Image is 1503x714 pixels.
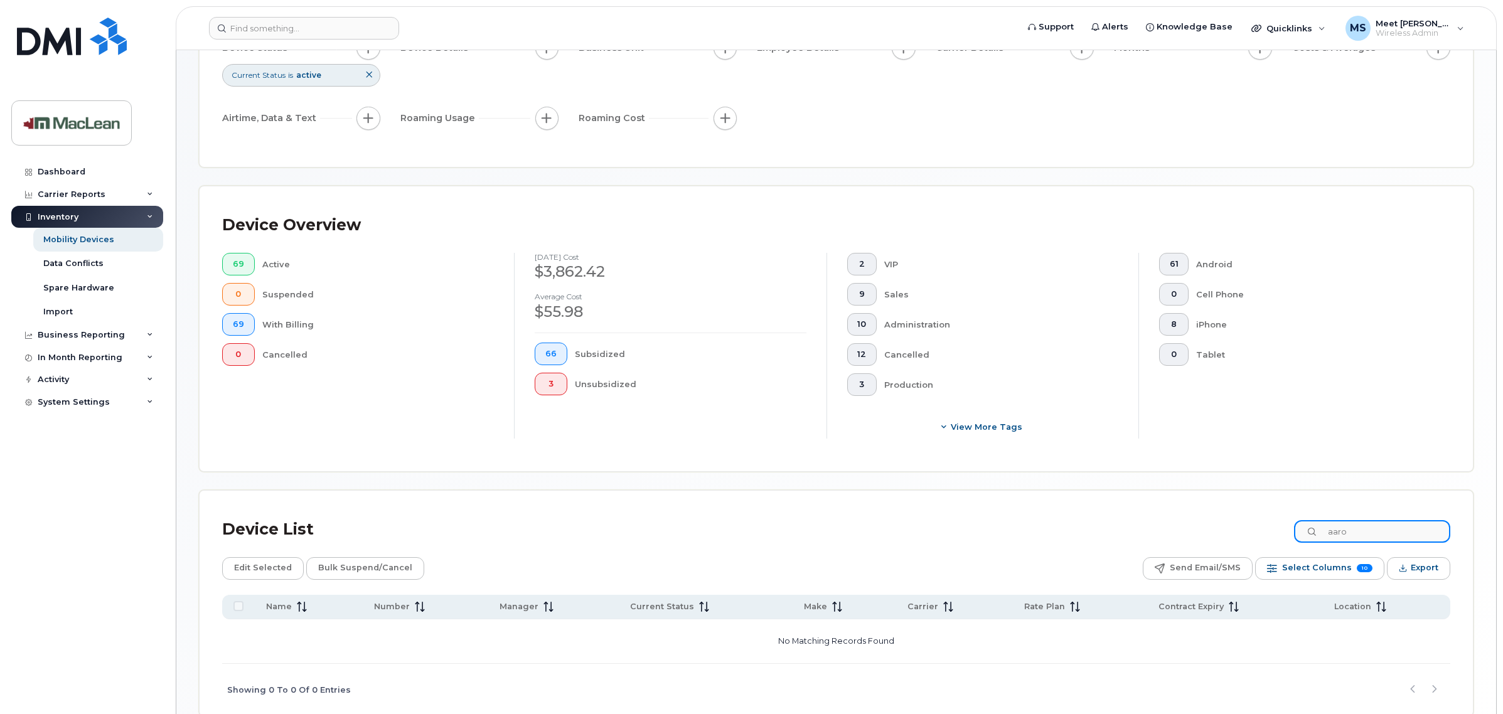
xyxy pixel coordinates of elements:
span: Make [804,601,827,612]
button: 66 [535,343,567,365]
span: 10 [1357,564,1372,572]
button: 10 [847,313,877,336]
div: Administration [884,313,1118,336]
span: 0 [1170,349,1179,360]
span: Carrier [907,601,938,612]
span: Meet [PERSON_NAME] [1376,18,1451,28]
input: Search Device List ... [1294,520,1450,543]
span: 3 [857,380,866,390]
button: 2 [847,253,877,275]
span: Support [1039,21,1074,33]
button: 0 [222,283,255,306]
div: Device Overview [222,209,361,242]
button: Export [1387,557,1450,580]
button: View more tags [847,416,1118,439]
div: iPhone [1196,313,1430,336]
span: Rate Plan [1024,601,1065,612]
div: Android [1196,253,1430,275]
h4: [DATE] cost [535,253,806,261]
div: $55.98 [535,301,806,322]
div: Production [884,373,1118,396]
button: 69 [222,313,255,336]
span: Name [266,601,292,612]
span: Showing 0 To 0 Of 0 Entries [227,681,351,700]
button: 61 [1159,253,1189,275]
button: 0 [1159,283,1189,306]
span: Send Email/SMS [1170,558,1241,577]
a: Alerts [1083,14,1137,40]
div: Sales [884,283,1118,306]
button: 3 [847,373,877,396]
span: Bulk Suspend/Cancel [318,558,412,577]
span: 12 [857,349,866,360]
span: Contract Expiry [1158,601,1224,612]
div: Meet Shah [1337,16,1473,41]
span: Knowledge Base [1157,21,1233,33]
button: 69 [222,253,255,275]
button: 9 [847,283,877,306]
span: 0 [1170,289,1179,299]
div: Device List [222,513,314,546]
div: Subsidized [575,343,806,365]
span: Location [1334,601,1371,612]
button: Send Email/SMS [1143,557,1253,580]
span: active [296,70,321,80]
span: 69 [233,319,244,329]
a: Knowledge Base [1137,14,1241,40]
span: View more tags [951,421,1022,433]
span: Roaming Cost [579,112,649,125]
div: Cell Phone [1196,283,1430,306]
span: 9 [857,289,866,299]
button: 12 [847,343,877,366]
div: $3,862.42 [535,261,806,282]
span: Quicklinks [1266,23,1312,33]
span: 3 [545,379,557,389]
span: Wireless Admin [1376,28,1451,38]
span: 0 [233,289,244,299]
span: MS [1350,21,1366,36]
span: Manager [500,601,538,612]
div: Active [262,253,495,275]
div: Quicklinks [1243,16,1334,41]
button: 8 [1159,313,1189,336]
span: Select Columns [1282,558,1352,577]
button: 0 [222,343,255,366]
div: Cancelled [262,343,495,366]
button: 3 [535,373,567,395]
p: No Matching Records Found [227,624,1445,658]
span: Current Status [232,70,286,80]
div: With Billing [262,313,495,336]
span: 2 [857,259,866,269]
span: 0 [233,349,244,360]
input: Find something... [209,17,399,40]
div: Cancelled [884,343,1118,366]
div: Tablet [1196,343,1430,366]
div: VIP [884,253,1118,275]
span: Alerts [1102,21,1128,33]
button: Select Columns 10 [1255,557,1384,580]
a: Support [1019,14,1083,40]
div: Suspended [262,283,495,306]
button: Edit Selected [222,557,304,580]
span: 10 [857,319,866,329]
span: 69 [233,259,244,269]
span: is [288,70,293,80]
div: Unsubsidized [575,373,806,395]
span: Edit Selected [234,558,292,577]
span: 66 [545,349,557,359]
button: Bulk Suspend/Cancel [306,557,424,580]
button: 0 [1159,343,1189,366]
h4: Average cost [535,292,806,301]
span: Current Status [630,601,694,612]
span: 61 [1170,259,1179,269]
span: Airtime, Data & Text [222,112,320,125]
span: 8 [1170,319,1179,329]
span: Export [1411,558,1438,577]
span: Roaming Usage [400,112,479,125]
span: Number [374,601,410,612]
